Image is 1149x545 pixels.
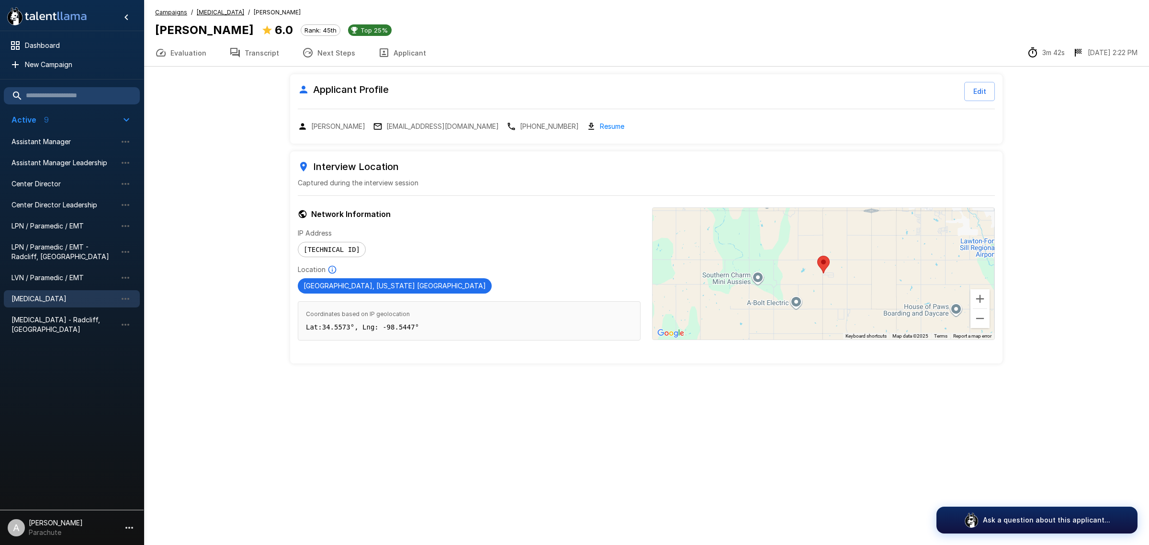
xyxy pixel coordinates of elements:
h6: Network Information [298,207,641,221]
div: The date and time when the interview was completed [1072,47,1138,58]
a: Terms [934,333,947,339]
h6: Interview Location [298,159,995,174]
b: 6.0 [275,23,293,37]
img: Google [655,327,687,340]
span: / [191,8,193,17]
button: Evaluation [144,39,218,66]
div: Copy name [298,122,365,131]
p: Location [298,265,326,274]
span: Map data ©2025 [892,333,928,339]
div: The time between starting and completing the interview [1027,47,1065,58]
div: Copy phone number [507,122,579,131]
p: [PHONE_NUMBER] [520,122,579,131]
p: 3m 42s [1042,48,1065,57]
a: Resume [600,121,624,132]
p: [PERSON_NAME] [311,122,365,131]
button: Keyboard shortcuts [845,333,887,340]
u: [MEDICAL_DATA] [197,9,244,16]
span: Rank: 45th [301,26,340,34]
button: Zoom in [970,289,990,308]
a: Open this area in Google Maps (opens a new window) [655,327,687,340]
span: [PERSON_NAME] [254,8,301,17]
span: [GEOGRAPHIC_DATA], [US_STATE] [GEOGRAPHIC_DATA] [298,282,492,290]
span: Coordinates based on IP geolocation [306,309,632,319]
button: Applicant [367,39,438,66]
div: Copy email address [373,122,499,131]
p: Lat: 34.5573 °, Lng: -98.5447 ° [306,322,632,332]
button: Transcript [218,39,291,66]
b: [PERSON_NAME] [155,23,254,37]
p: IP Address [298,228,641,238]
a: Report a map error [953,333,991,339]
svg: Based on IP Address and not guaranteed to be accurate [327,265,337,274]
button: Zoom out [970,309,990,328]
span: Top 25% [357,26,392,34]
span: [TECHNICAL_ID] [298,246,365,253]
u: Campaigns [155,9,187,16]
h6: Applicant Profile [298,82,389,97]
button: Edit [964,82,995,101]
p: Captured during the interview session [298,178,995,188]
span: / [248,8,250,17]
p: [DATE] 2:22 PM [1088,48,1138,57]
div: Download resume [586,121,624,132]
button: Next Steps [291,39,367,66]
p: [EMAIL_ADDRESS][DOMAIN_NAME] [386,122,499,131]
